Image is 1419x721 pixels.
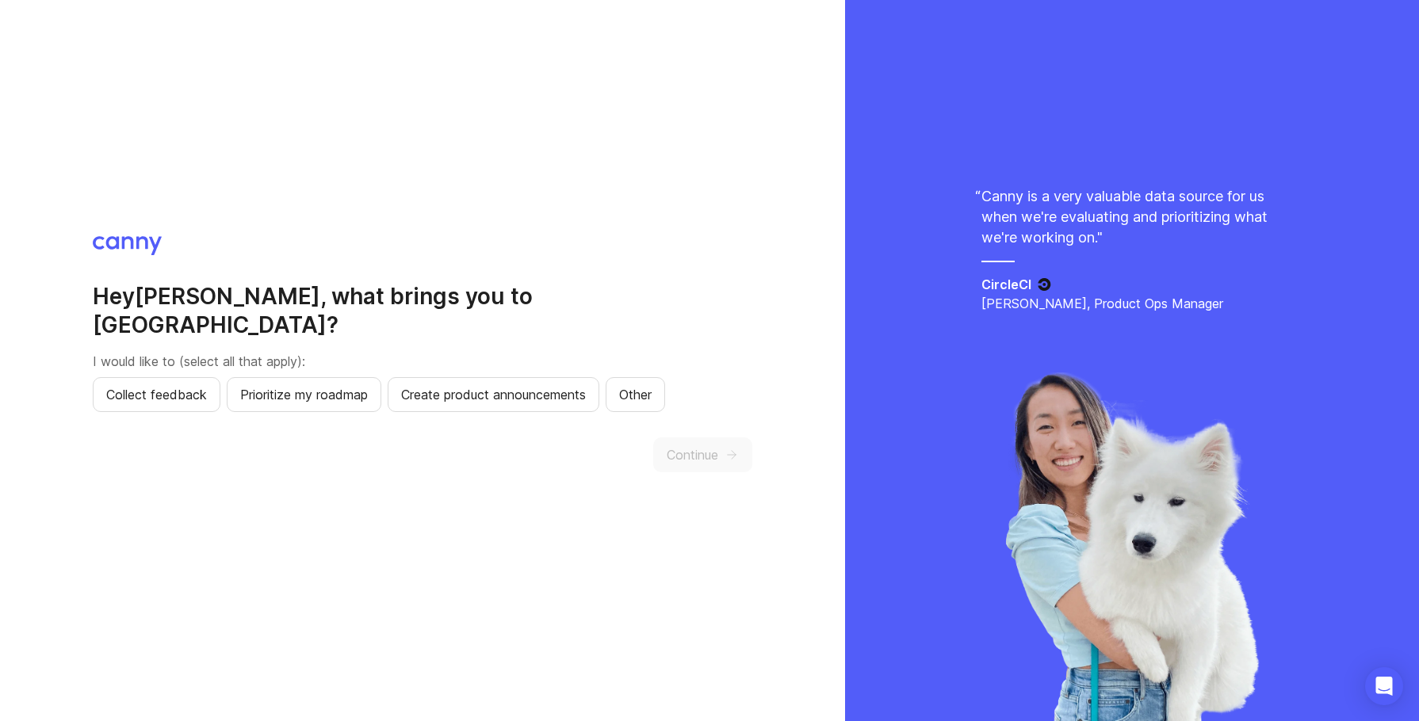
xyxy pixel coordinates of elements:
[1365,667,1403,705] div: Open Intercom Messenger
[981,294,1283,313] p: [PERSON_NAME], Product Ops Manager
[388,377,599,412] button: Create product announcements
[93,236,162,255] img: Canny logo
[619,385,652,404] span: Other
[981,275,1031,294] h5: CircleCI
[93,352,752,371] p: I would like to (select all that apply):
[240,385,368,404] span: Prioritize my roadmap
[93,282,752,339] h2: Hey [PERSON_NAME] , what brings you to [GEOGRAPHIC_DATA]?
[1003,372,1261,721] img: liya-429d2be8cea6414bfc71c507a98abbfa.webp
[981,186,1283,248] p: Canny is a very valuable data source for us when we're evaluating and prioritizing what we're wor...
[653,437,752,472] button: Continue
[93,377,220,412] button: Collect feedback
[227,377,381,412] button: Prioritize my roadmap
[106,385,207,404] span: Collect feedback
[1038,278,1051,291] img: CircleCI logo
[667,445,718,464] span: Continue
[401,385,586,404] span: Create product announcements
[606,377,665,412] button: Other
